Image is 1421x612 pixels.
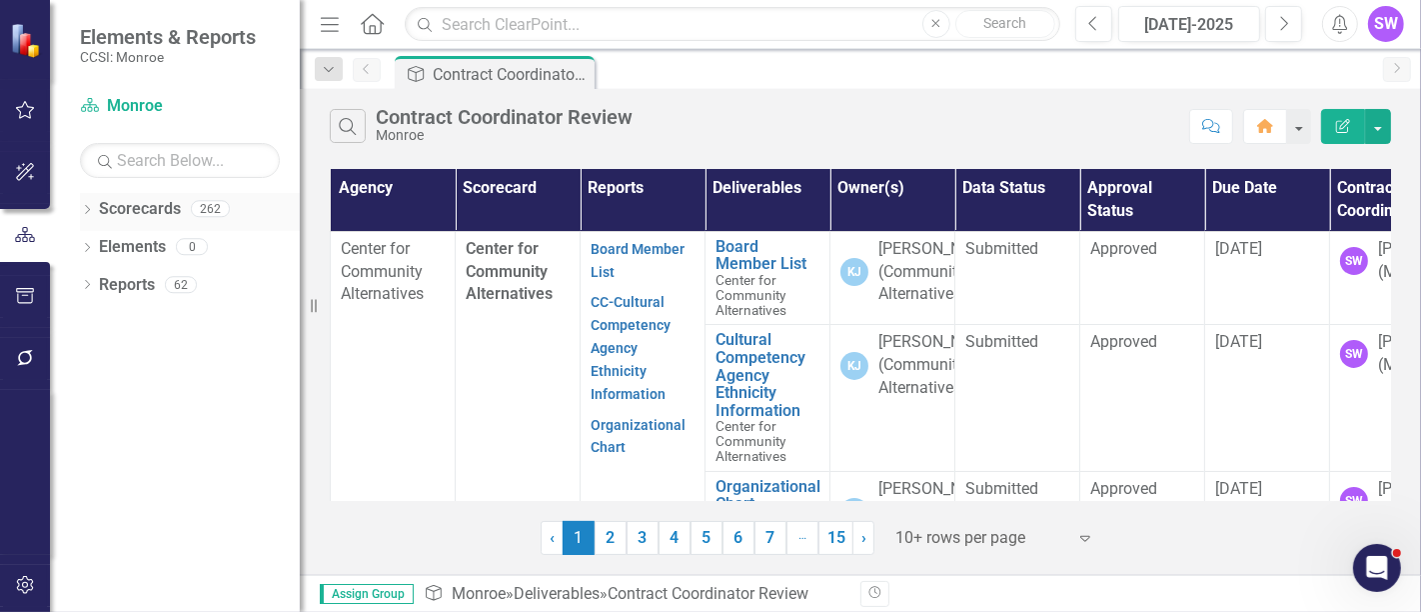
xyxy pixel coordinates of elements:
[1205,231,1330,325] td: Double-Click to Edit
[1090,479,1157,498] span: Approved
[965,479,1038,498] span: Submitted
[99,274,155,297] a: Reports
[965,332,1038,351] span: Submitted
[627,521,659,555] a: 3
[376,128,633,143] div: Monroe
[1090,239,1157,258] span: Approved
[1340,487,1368,515] div: SW
[591,241,685,280] a: Board Member List
[754,521,786,555] a: 7
[965,239,1038,258] span: Submitted
[320,584,414,604] span: Assign Group
[1080,325,1205,471] td: Double-Click to Edit
[830,325,955,471] td: Double-Click to Edit
[10,22,45,57] img: ClearPoint Strategy
[80,49,256,65] small: CCSI: Monroe
[165,276,197,293] div: 62
[840,352,868,380] div: KJ
[433,62,590,87] div: Contract Coordinator Review
[715,238,819,273] a: Board Member List
[983,15,1026,31] span: Search
[715,418,786,464] span: Center for Community Alternatives
[514,584,600,603] a: Deliverables
[659,521,691,555] a: 4
[341,238,445,307] p: Center for Community Alternatives
[830,231,955,325] td: Double-Click to Edit
[591,417,686,456] a: Organizational Chart
[878,478,998,547] div: [PERSON_NAME] (Community Alternatives)
[405,7,1060,42] input: Search ClearPoint...
[176,239,208,256] div: 0
[715,331,819,419] a: Cultural Competency Agency Ethnicity Information
[550,528,555,547] span: ‹
[1118,6,1260,42] button: [DATE]-2025
[706,471,830,565] td: Double-Click to Edit Right Click for Context Menu
[878,238,998,307] div: [PERSON_NAME] (Community Alternatives)
[818,521,853,555] a: 15
[1353,544,1401,592] iframe: Intercom live chat
[563,521,595,555] span: 1
[1080,231,1205,325] td: Double-Click to Edit
[376,106,633,128] div: Contract Coordinator Review
[1080,471,1205,565] td: Double-Click to Edit
[591,294,671,401] a: CC-Cultural Competency Agency Ethnicity Information
[715,478,820,513] a: Organizational Chart
[1340,340,1368,368] div: SW
[1205,325,1330,471] td: Double-Click to Edit
[861,528,866,547] span: ›
[1215,332,1262,351] span: [DATE]
[840,258,868,286] div: KJ
[595,521,627,555] a: 2
[452,584,506,603] a: Monroe
[80,143,280,178] input: Search Below...
[1205,471,1330,565] td: Double-Click to Edit
[424,583,845,606] div: » »
[840,498,868,526] div: KJ
[80,25,256,49] span: Elements & Reports
[1215,239,1262,258] span: [DATE]
[830,471,955,565] td: Double-Click to Edit
[1340,247,1368,275] div: SW
[715,272,786,318] span: Center for Community Alternatives
[466,239,553,304] span: Center for Community Alternatives
[706,231,830,325] td: Double-Click to Edit Right Click for Context Menu
[99,236,166,259] a: Elements
[722,521,754,555] a: 6
[191,201,230,218] div: 262
[99,198,181,221] a: Scorecards
[691,521,722,555] a: 5
[581,231,706,565] td: Double-Click to Edit
[1215,479,1262,498] span: [DATE]
[955,325,1080,471] td: Double-Click to Edit
[878,331,998,400] div: [PERSON_NAME] (Community Alternatives)
[955,231,1080,325] td: Double-Click to Edit
[955,10,1055,38] button: Search
[331,231,456,565] td: Double-Click to Edit
[608,584,808,603] div: Contract Coordinator Review
[706,325,830,471] td: Double-Click to Edit Right Click for Context Menu
[1125,13,1253,37] div: [DATE]-2025
[1368,6,1404,42] button: SW
[955,471,1080,565] td: Double-Click to Edit
[1090,332,1157,351] span: Approved
[80,95,280,118] a: Monroe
